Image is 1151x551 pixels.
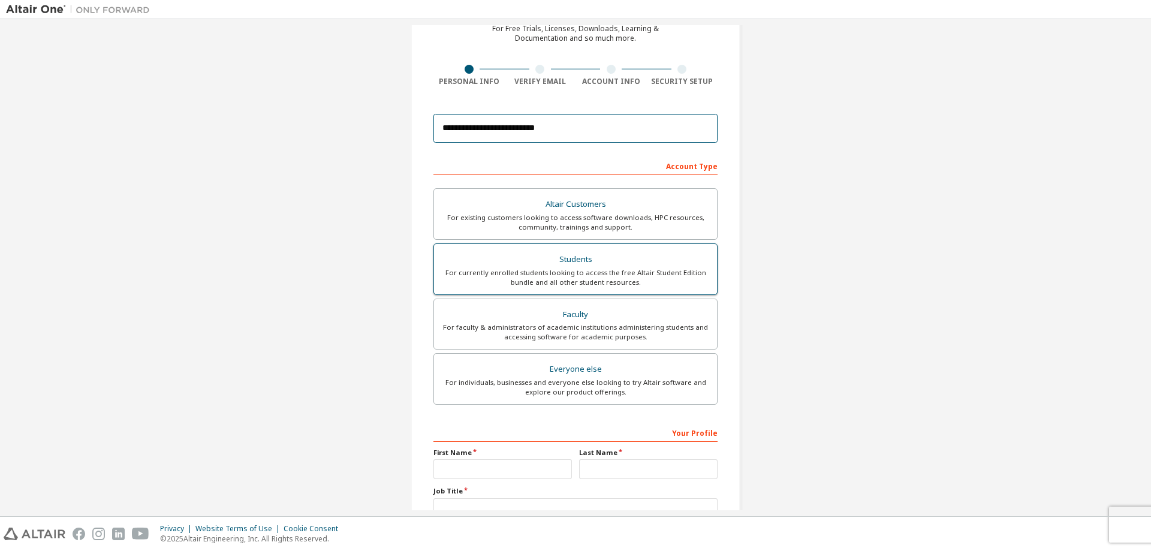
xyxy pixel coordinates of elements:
div: Faculty [441,306,710,323]
img: facebook.svg [73,528,85,540]
label: First Name [433,448,572,457]
div: For Free Trials, Licenses, Downloads, Learning & Documentation and so much more. [492,24,659,43]
div: Altair Customers [441,196,710,213]
div: Website Terms of Use [195,524,284,534]
div: For faculty & administrators of academic institutions administering students and accessing softwa... [441,323,710,342]
div: For individuals, businesses and everyone else looking to try Altair software and explore our prod... [441,378,710,397]
div: Students [441,251,710,268]
img: youtube.svg [132,528,149,540]
div: Cookie Consent [284,524,345,534]
div: Personal Info [433,77,505,86]
div: Verify Email [505,77,576,86]
div: For currently enrolled students looking to access the free Altair Student Edition bundle and all ... [441,268,710,287]
div: Your Profile [433,423,718,442]
img: altair_logo.svg [4,528,65,540]
div: Security Setup [647,77,718,86]
div: For existing customers looking to access software downloads, HPC resources, community, trainings ... [441,213,710,232]
label: Last Name [579,448,718,457]
div: Everyone else [441,361,710,378]
div: Account Info [575,77,647,86]
p: © 2025 Altair Engineering, Inc. All Rights Reserved. [160,534,345,544]
label: Job Title [433,486,718,496]
img: Altair One [6,4,156,16]
div: Privacy [160,524,195,534]
img: linkedin.svg [112,528,125,540]
div: Account Type [433,156,718,175]
img: instagram.svg [92,528,105,540]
